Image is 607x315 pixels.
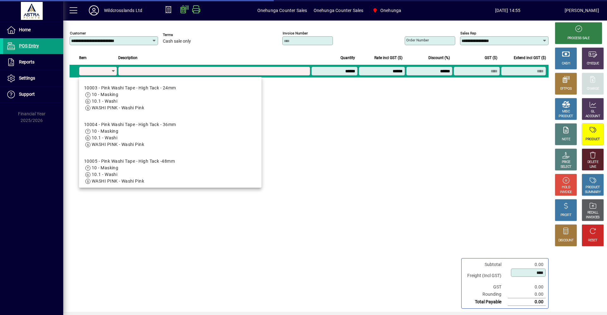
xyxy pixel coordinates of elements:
[19,76,35,81] span: Settings
[560,190,572,195] div: INVOICE
[591,109,595,114] div: GL
[118,54,138,61] span: Description
[562,109,570,114] div: MISC
[464,298,508,306] td: Total Payable
[464,283,508,291] td: GST
[370,5,404,16] span: Onehunga
[428,54,450,61] span: Discount (%)
[3,22,63,38] a: Home
[508,298,546,306] td: 0.00
[19,59,34,64] span: Reports
[514,54,546,61] span: Extend incl GST ($)
[562,185,570,190] div: HOLD
[283,31,308,35] mat-label: Invoice number
[508,291,546,298] td: 0.00
[561,213,571,218] div: PROFIT
[92,135,117,140] span: 10.1 - Washi
[559,114,573,119] div: PRODUCT
[586,215,599,220] div: INVOICES
[79,54,87,61] span: Item
[586,114,600,119] div: ACCOUNT
[560,87,572,91] div: EFTPOS
[451,5,564,15] span: [DATE] 14:55
[406,38,429,42] mat-label: Order number
[508,261,546,268] td: 0.00
[588,238,598,243] div: RESET
[380,5,401,15] span: Onehunga
[558,238,573,243] div: DISCOUNT
[84,158,175,165] div: 10005 - Pink Washi Tape - High Tack -48mm
[92,99,117,104] span: 10.1 - Washi
[3,54,63,70] a: Reports
[508,283,546,291] td: 0.00
[92,179,144,184] span: WASHI PINK - Washi Pink
[79,116,261,153] mat-option: 10004 - Pink Washi Tape - High Tack - 36mm
[19,43,39,48] span: POS Entry
[3,87,63,102] a: Support
[587,160,598,165] div: DELETE
[485,54,497,61] span: GST ($)
[587,210,598,215] div: RECALL
[19,27,31,32] span: Home
[92,92,118,97] span: 10 - Masking
[464,268,508,283] td: Freight (Incl GST)
[464,291,508,298] td: Rounding
[562,61,570,66] div: CASH
[585,190,601,195] div: SUMMARY
[567,36,590,41] div: PROCESS SALE
[84,5,104,16] button: Profile
[561,165,572,169] div: SELECT
[84,121,176,128] div: 10004 - Pink Washi Tape - High Tack - 36mm
[163,33,201,37] span: Terms
[586,185,600,190] div: PRODUCT
[79,153,261,190] mat-option: 10005 - Pink Washi Tape - High Tack -48mm
[92,165,118,170] span: 10 - Masking
[590,165,596,169] div: LINE
[587,61,599,66] div: CHEQUE
[374,54,402,61] span: Rate incl GST ($)
[70,31,86,35] mat-label: Customer
[340,54,355,61] span: Quantity
[79,80,261,116] mat-option: 10003 - Pink Washi Tape - High Tack - 24mm
[562,160,570,165] div: PRICE
[562,137,570,142] div: NOTE
[586,137,600,142] div: PRODUCT
[257,5,307,15] span: Onehunga Counter Sales
[92,105,144,110] span: WASHI PINK - Washi Pink
[104,5,142,15] div: Wildcrosslands Ltd
[92,172,117,177] span: 10.1 - Washi
[3,70,63,86] a: Settings
[464,261,508,268] td: Subtotal
[460,31,476,35] mat-label: Sales rep
[314,5,364,15] span: Onehunga Counter Sales
[587,87,599,91] div: CHARGE
[19,92,35,97] span: Support
[92,129,118,134] span: 10 - Masking
[84,85,176,91] div: 10003 - Pink Washi Tape - High Tack - 24mm
[565,5,599,15] div: [PERSON_NAME]
[163,39,191,44] span: Cash sale only
[92,142,144,147] span: WASHI PINK - Washi Pink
